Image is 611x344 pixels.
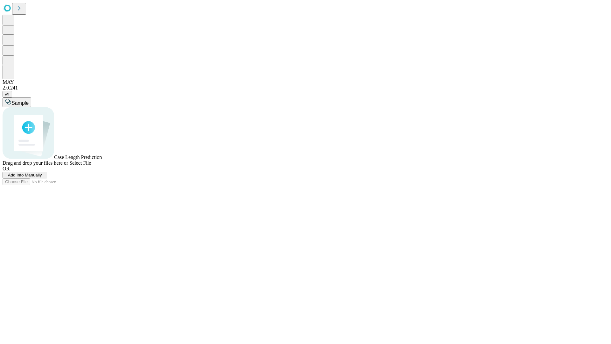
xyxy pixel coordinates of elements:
span: Sample [11,100,29,106]
span: @ [5,92,10,97]
span: Case Length Prediction [54,154,102,160]
span: Add Info Manually [8,173,42,177]
div: 2.0.241 [3,85,608,91]
button: Sample [3,97,31,107]
div: MAY [3,79,608,85]
span: Select File [69,160,91,166]
span: OR [3,166,10,171]
button: @ [3,91,12,97]
button: Add Info Manually [3,172,47,178]
span: Drag and drop your files here or [3,160,68,166]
